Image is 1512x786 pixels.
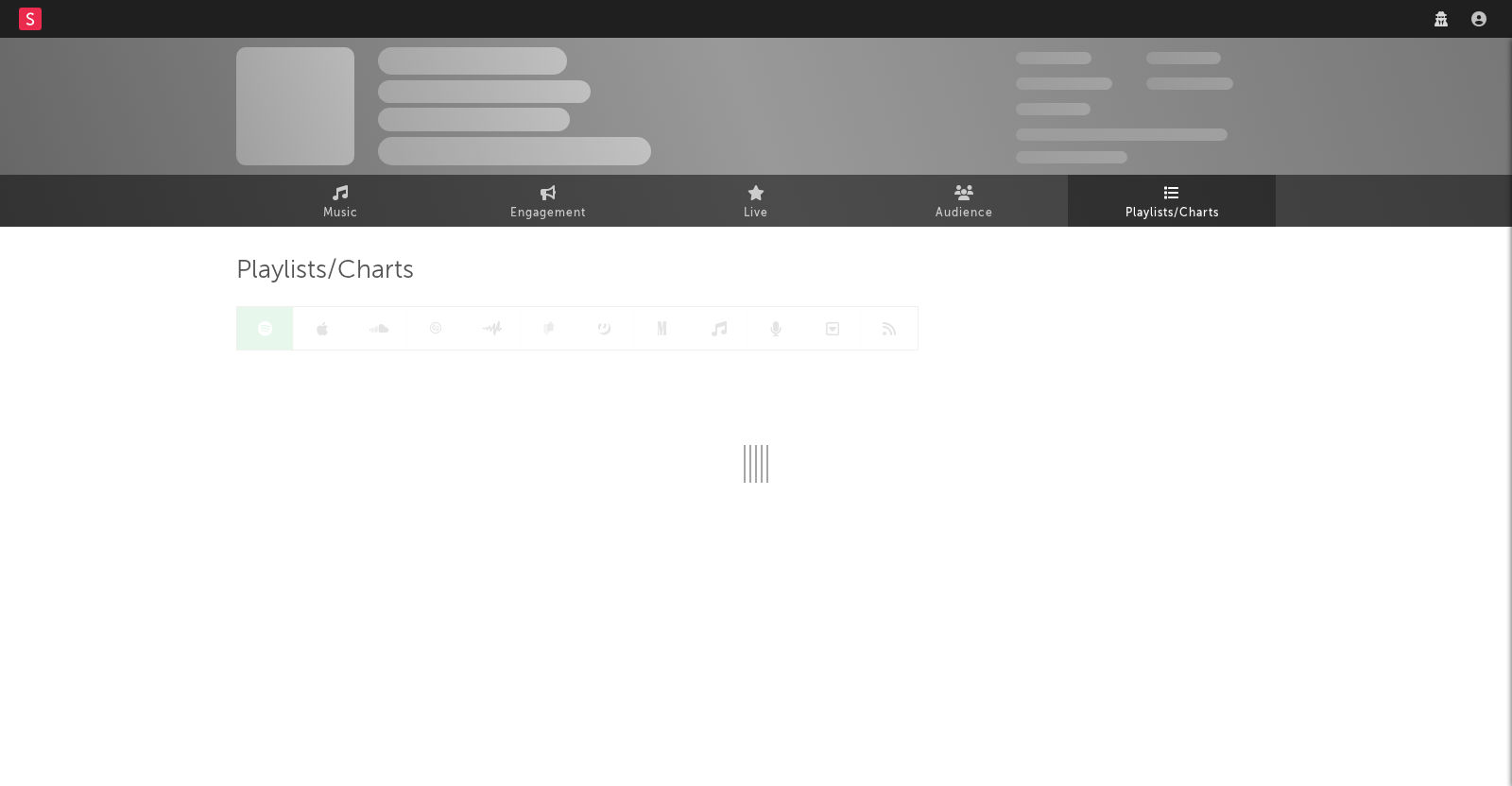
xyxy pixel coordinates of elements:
[236,260,414,282] span: Playlists/Charts
[323,202,358,225] span: Music
[1016,52,1091,64] span: 300.000
[236,175,444,227] a: Music
[1016,103,1091,115] span: 100.000
[1016,128,1228,141] span: 50.000.000 Monthly Listeners
[1016,151,1127,163] span: Jump Score: 85.0
[1125,202,1219,225] span: Playlists/Charts
[1146,52,1221,64] span: 100.000
[444,175,652,227] a: Engagement
[1016,77,1112,90] span: 50.000.000
[936,202,993,225] span: Audience
[1146,77,1233,90] span: 1.000.000
[744,202,768,225] span: Live
[652,175,860,227] a: Live
[860,175,1068,227] a: Audience
[1068,175,1276,227] a: Playlists/Charts
[510,202,586,225] span: Engagement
